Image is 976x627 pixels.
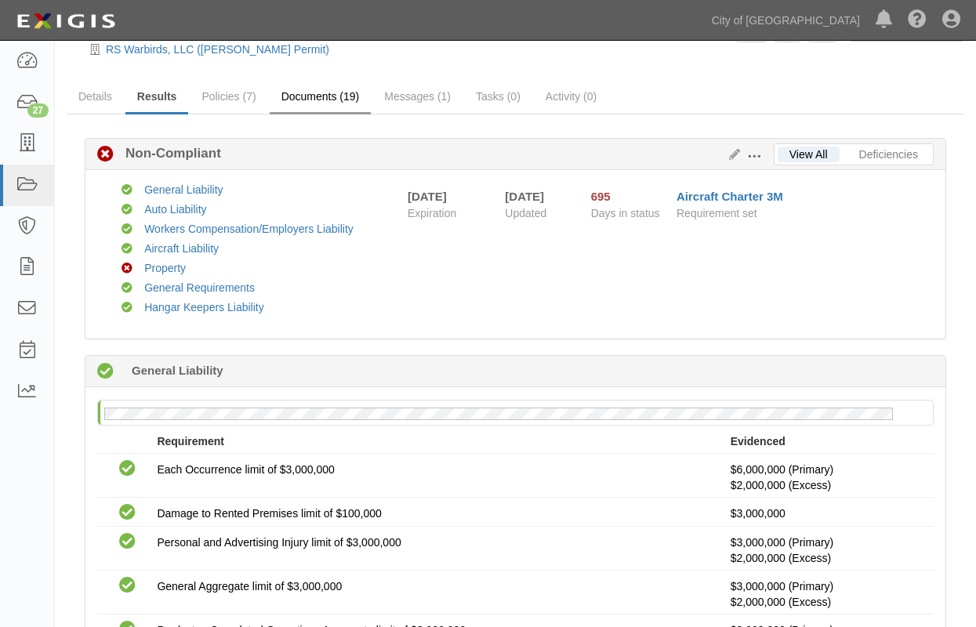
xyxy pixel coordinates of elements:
span: Each Occurrence limit of $3,000,000 [157,463,334,476]
strong: Evidenced [731,435,786,448]
a: Workers Compensation/Employers Liability [144,223,354,235]
i: Compliant [119,578,136,594]
p: $3,000,000 (Primary) [731,535,922,566]
a: Activity (0) [534,81,608,112]
i: Non-Compliant [97,147,114,163]
a: Results [125,81,189,114]
i: Compliant 75 days (since 06/12/2025) [97,364,114,380]
a: Messages (1) [372,81,463,112]
a: Auto Liability [144,203,206,216]
a: Policies (7) [190,81,267,112]
a: General Requirements [144,281,255,294]
span: Policy #29UD0199183124 Insurer: Lexington Insurance Company [731,479,831,491]
i: Compliant [122,244,132,255]
a: Hangar Keepers Liability [144,301,264,313]
p: $6,000,000 (Primary) [731,462,922,493]
span: Personal and Advertising Injury limit of $3,000,000 [157,536,401,549]
a: RS Warbirds, LLC ([PERSON_NAME] Permit) [106,43,329,56]
span: Damage to Rented Premises limit of $100,000 [157,507,381,520]
img: logo-5460c22ac91f19d4615b14bd174203de0afe785f0fc80cf4dbbc73dc1793850b.png [12,7,120,35]
span: Requirement set [677,207,757,219]
a: View All [778,147,840,162]
a: Aircraft Liability [144,242,219,255]
a: Edit Results [723,148,740,161]
i: Compliant [122,205,132,216]
i: Compliant [119,534,136,550]
span: Expiration [408,205,493,221]
div: 27 [27,103,49,118]
i: Compliant [122,283,132,294]
i: Compliant [122,185,132,196]
i: Non-Compliant [122,263,132,274]
div: [DATE] [505,188,567,205]
a: Documents (19) [270,81,372,114]
span: Days in status [591,207,660,219]
p: $3,000,000 [731,506,922,521]
p: $3,000,000 (Primary) [731,578,922,610]
b: Non-Compliant [114,144,221,163]
i: Compliant [122,303,132,313]
a: Tasks (0) [464,81,532,112]
b: General Liability [132,362,223,379]
span: General Aggregate limit of $3,000,000 [157,580,342,593]
span: Policy #29UD0199183124 Insurer: Lexington Insurance Company [731,552,831,564]
strong: Requirement [157,435,224,448]
div: Since 10/01/2023 [591,188,665,205]
a: Details [67,81,124,112]
i: Compliant [119,505,136,521]
i: Help Center - Complianz [908,11,927,30]
a: General Liability [144,183,223,196]
div: [DATE] [408,188,447,205]
span: Policy #29UD0199183124 Insurer: Lexington Insurance Company [731,596,831,608]
i: Compliant [122,224,132,235]
a: Aircraft Charter 3M [677,190,783,203]
a: Property [144,262,186,274]
a: City of [GEOGRAPHIC_DATA] [704,5,868,36]
i: Compliant [119,461,136,477]
span: Updated [505,207,546,219]
a: Deficiencies [847,147,930,162]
